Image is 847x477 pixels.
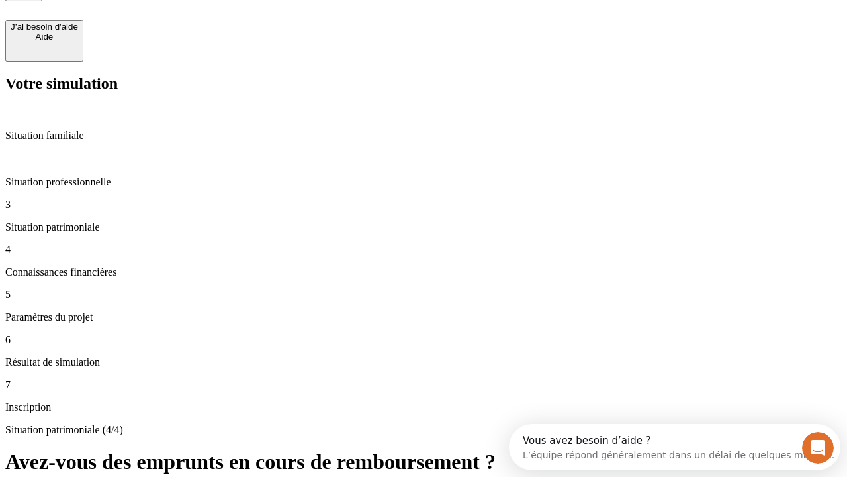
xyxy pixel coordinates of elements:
[5,20,83,62] button: J’ai besoin d'aideAide
[5,450,842,474] h1: Avez-vous des emprunts en cours de remboursement ?
[5,379,842,391] p: 7
[509,424,840,470] iframe: Intercom live chat discovery launcher
[5,5,365,42] div: Ouvrir le Messenger Intercom
[5,266,842,278] p: Connaissances financières
[5,176,842,188] p: Situation professionnelle
[5,244,842,256] p: 4
[5,75,842,93] h2: Votre simulation
[14,22,326,36] div: L’équipe répond généralement dans un délai de quelques minutes.
[11,22,78,32] div: J’ai besoin d'aide
[5,356,842,368] p: Résultat de simulation
[5,221,842,233] p: Situation patrimoniale
[5,334,842,346] p: 6
[5,199,842,211] p: 3
[5,311,842,323] p: Paramètres du projet
[14,11,326,22] div: Vous avez besoin d’aide ?
[5,130,842,142] p: Situation familiale
[11,32,78,42] div: Aide
[5,401,842,413] p: Inscription
[5,424,842,436] p: Situation patrimoniale (4/4)
[5,289,842,301] p: 5
[802,432,834,464] iframe: Intercom live chat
